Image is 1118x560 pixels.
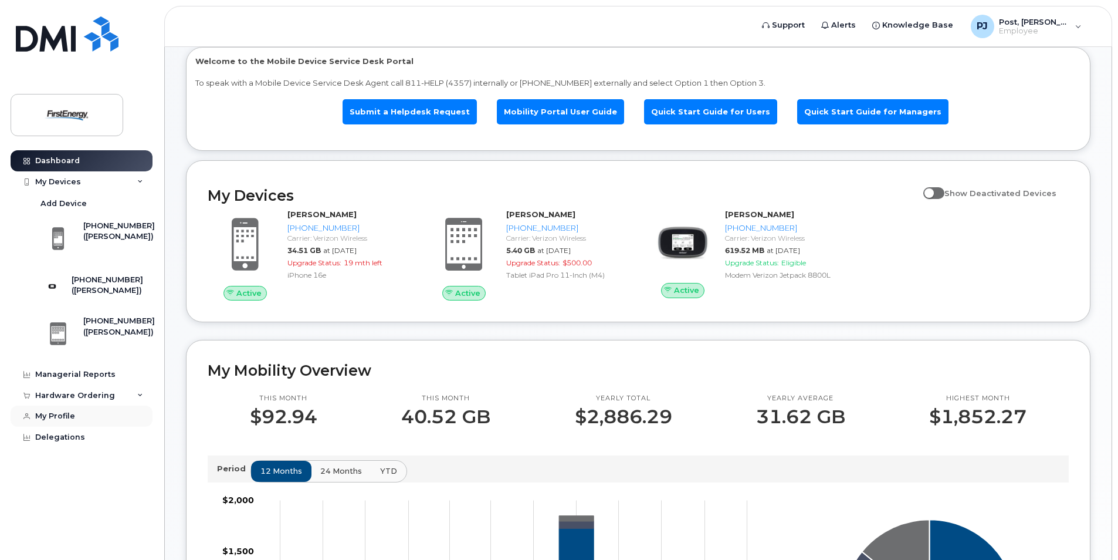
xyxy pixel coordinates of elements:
span: Post, [PERSON_NAME] [999,17,1069,26]
a: Alerts [813,14,864,37]
a: Active[PERSON_NAME][PHONE_NUMBER]Carrier: Verizon Wireless619.52 MBat [DATE]Upgrade Status:Eligib... [645,209,850,298]
strong: [PERSON_NAME] [725,210,794,219]
p: Yearly total [575,394,672,403]
div: [PHONE_NUMBER] [506,222,626,234]
a: Quick Start Guide for Users [644,99,777,124]
div: Carrier: Verizon Wireless [725,233,845,243]
p: To speak with a Mobile Device Service Desk Agent call 811-HELP (4357) internally or [PHONE_NUMBER... [195,77,1081,89]
span: $500.00 [563,258,592,267]
div: Tablet iPad Pro 11-Inch (M4) [506,270,626,280]
span: Employee [999,26,1069,36]
span: Alerts [831,19,856,31]
a: Support [754,14,813,37]
p: This month [401,394,490,403]
span: 24 months [320,465,362,477]
span: Active [236,288,262,299]
span: at [DATE] [537,246,571,255]
h2: My Devices [208,187,917,204]
a: Submit a Helpdesk Request [343,99,477,124]
span: Eligible [781,258,806,267]
div: Modem Verizon Jetpack 8800L [725,270,845,280]
span: Active [674,285,699,296]
span: Support [772,19,805,31]
div: [PHONE_NUMBER] [287,222,408,234]
span: at [DATE] [767,246,800,255]
span: 34.51 GB [287,246,321,255]
span: Show Deactivated Devices [944,188,1056,198]
div: Carrier: Verizon Wireless [506,233,626,243]
p: $1,852.27 [929,406,1026,427]
p: Yearly average [756,394,845,403]
p: 31.62 GB [756,406,845,427]
a: Knowledge Base [864,14,961,37]
span: Knowledge Base [882,19,953,31]
p: 40.52 GB [401,406,490,427]
div: Post, Justin J [963,15,1090,38]
span: YTD [380,465,397,477]
span: Active [455,288,480,299]
span: at [DATE] [323,246,357,255]
strong: [PERSON_NAME] [506,210,575,219]
input: Show Deactivated Devices [923,182,933,191]
img: image20231002-3703462-zs44o9.jpeg [655,215,711,271]
p: $92.94 [250,406,317,427]
span: Upgrade Status: [725,258,779,267]
tspan: $2,000 [222,495,254,505]
a: Mobility Portal User Guide [497,99,624,124]
span: 5.40 GB [506,246,535,255]
p: $2,886.29 [575,406,672,427]
span: Upgrade Status: [506,258,560,267]
p: Welcome to the Mobile Device Service Desk Portal [195,56,1081,67]
span: PJ [977,19,988,33]
span: 619.52 MB [725,246,764,255]
div: iPhone 16e [287,270,408,280]
a: Quick Start Guide for Managers [797,99,948,124]
span: Upgrade Status: [287,258,341,267]
span: 19 mth left [344,258,382,267]
div: [PHONE_NUMBER] [725,222,845,234]
p: Period [217,463,250,474]
div: Carrier: Verizon Wireless [287,233,408,243]
p: This month [250,394,317,403]
tspan: $1,500 [222,546,254,556]
h2: My Mobility Overview [208,362,1069,379]
a: Active[PERSON_NAME][PHONE_NUMBER]Carrier: Verizon Wireless34.51 GBat [DATE]Upgrade Status:19 mth ... [208,209,412,301]
strong: [PERSON_NAME] [287,210,357,219]
a: Active[PERSON_NAME][PHONE_NUMBER]Carrier: Verizon Wireless5.40 GBat [DATE]Upgrade Status:$500.00T... [426,209,631,301]
iframe: Messenger Launcher [1067,509,1109,551]
p: Highest month [929,394,1026,403]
